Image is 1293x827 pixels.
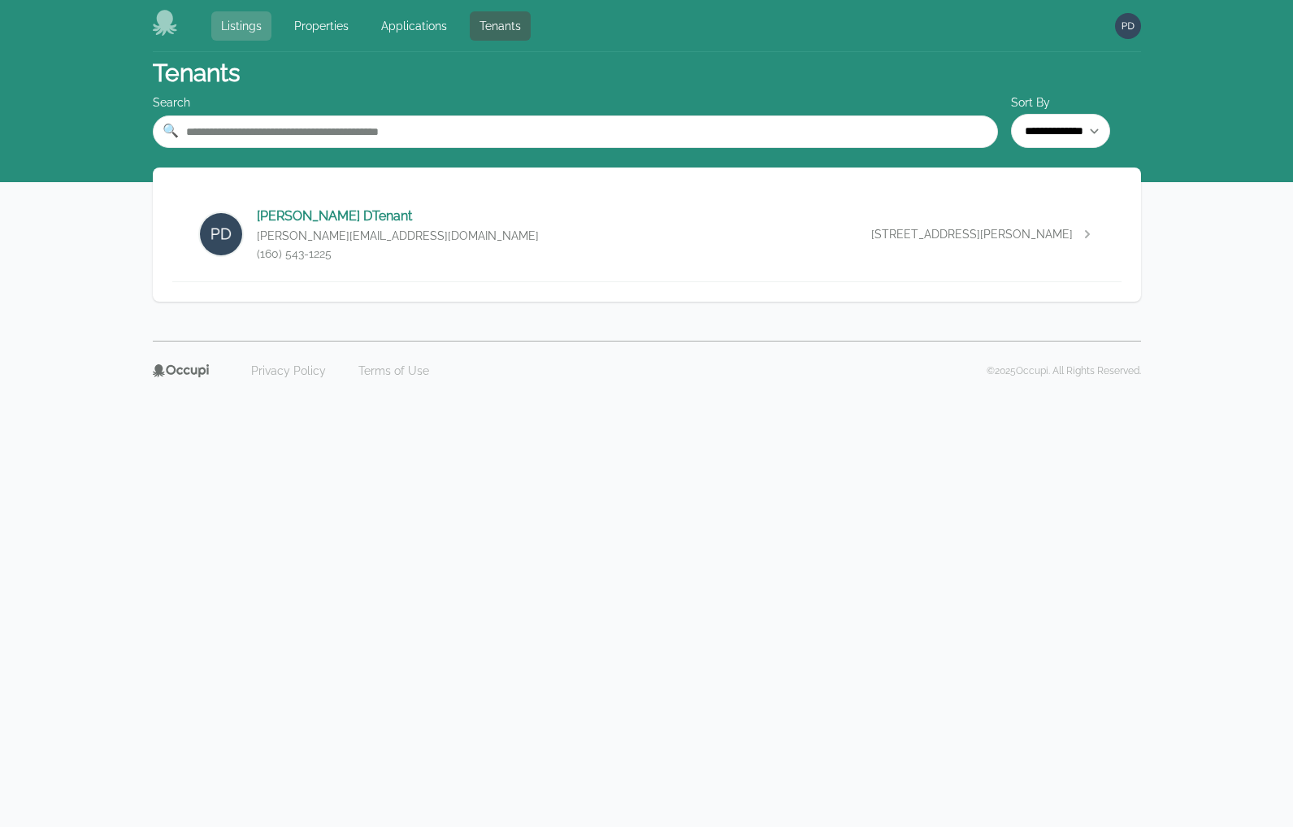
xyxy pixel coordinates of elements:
a: Listings [211,11,271,41]
a: Terms of Use [349,358,439,384]
p: [PERSON_NAME][EMAIL_ADDRESS][DOMAIN_NAME] [257,228,539,244]
a: Applications [371,11,457,41]
a: Privacy Policy [241,358,336,384]
h1: Tenants [153,59,240,88]
a: PAUL DTenant[PERSON_NAME] DTenant[PERSON_NAME][EMAIL_ADDRESS][DOMAIN_NAME](160) 543-1225[STREET_A... [172,187,1122,281]
span: [STREET_ADDRESS][PERSON_NAME] [871,226,1073,242]
div: Search [153,94,998,111]
img: PAUL DTenant [198,211,244,257]
a: Properties [284,11,358,41]
p: (160) 543-1225 [257,246,539,262]
p: [PERSON_NAME] DTenant [257,207,539,226]
p: © 2025 Occupi. All Rights Reserved. [987,364,1141,377]
label: Sort By [1011,94,1141,111]
a: Tenants [470,11,531,41]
